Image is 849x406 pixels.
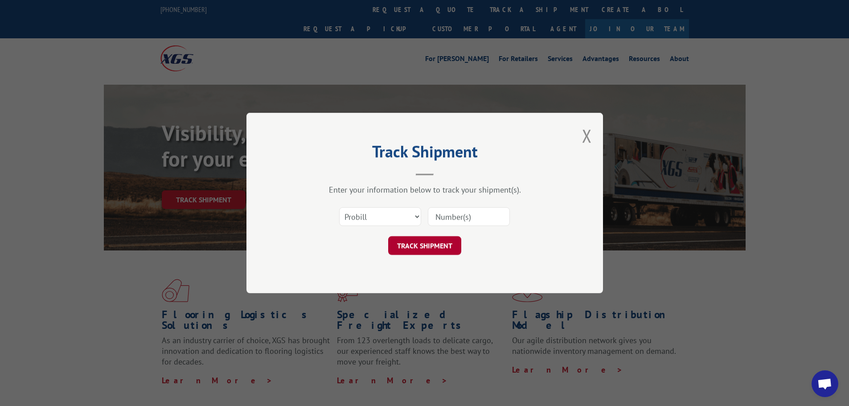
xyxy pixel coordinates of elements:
[582,124,592,148] button: Close modal
[812,370,838,397] div: Open chat
[291,185,558,195] div: Enter your information below to track your shipment(s).
[388,236,461,255] button: TRACK SHIPMENT
[291,145,558,162] h2: Track Shipment
[428,207,510,226] input: Number(s)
